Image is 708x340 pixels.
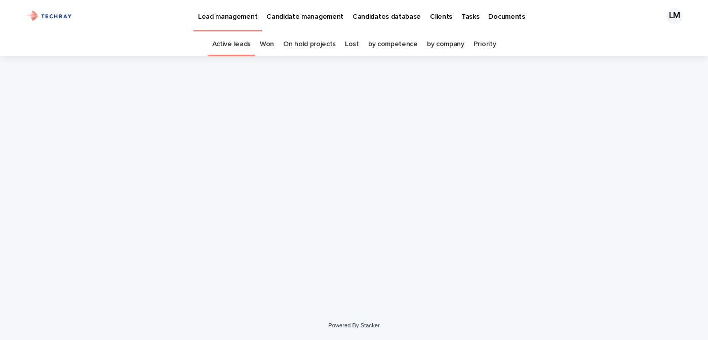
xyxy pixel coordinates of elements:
[368,32,418,56] a: by competence
[283,32,336,56] a: On hold projects
[260,32,274,56] a: Won
[328,322,379,328] a: Powered By Stacker
[427,32,464,56] a: by company
[345,32,359,56] a: Lost
[666,8,683,24] div: LM
[474,32,496,56] a: Priority
[20,6,76,26] img: xG6Muz3VQV2JDbePcW7p
[212,32,251,56] a: Active leads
